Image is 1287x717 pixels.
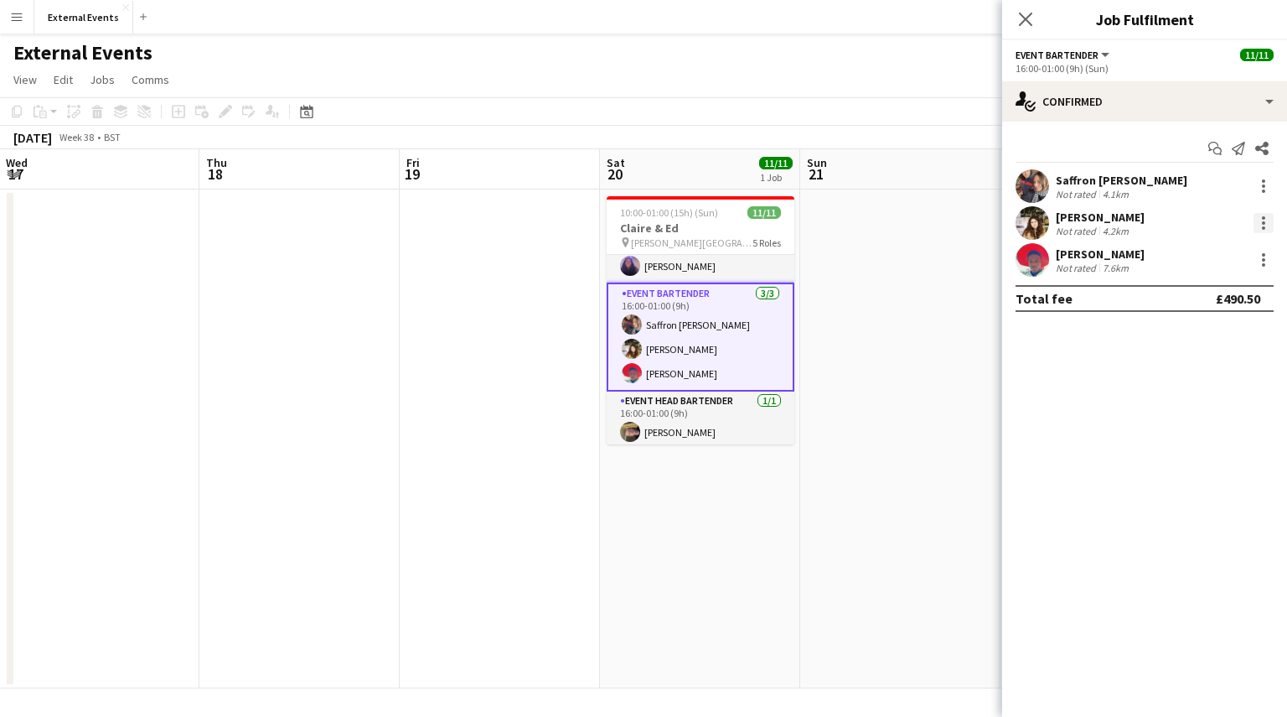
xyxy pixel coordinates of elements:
[1002,8,1287,30] h3: Job Fulfilment
[760,171,792,184] div: 1 Job
[54,72,73,87] span: Edit
[404,164,420,184] span: 19
[6,155,28,170] span: Wed
[83,69,121,91] a: Jobs
[604,164,625,184] span: 20
[206,155,227,170] span: Thu
[1016,49,1098,61] span: Event bartender
[1056,188,1099,200] div: Not rated
[1016,62,1274,75] div: 16:00-01:00 (9h) (Sun)
[620,206,718,219] span: 10:00-01:00 (15h) (Sun)
[807,155,827,170] span: Sun
[104,131,121,143] div: BST
[804,164,827,184] span: 21
[90,72,115,87] span: Jobs
[607,226,794,283] app-card-role: Event staff1/110:00-21:30 (11h30m)[PERSON_NAME]
[1099,262,1132,274] div: 7.6km
[607,283,794,392] app-card-role: Event bartender3/316:00-01:00 (9h)Saffron [PERSON_NAME][PERSON_NAME][PERSON_NAME]
[607,155,625,170] span: Sat
[34,1,133,34] button: External Events
[406,155,420,170] span: Fri
[47,69,80,91] a: Edit
[747,206,781,219] span: 11/11
[759,157,793,169] span: 11/11
[1056,225,1099,237] div: Not rated
[1016,290,1072,307] div: Total fee
[607,196,794,444] app-job-card: 10:00-01:00 (15h) (Sun)11/11Claire & Ed [PERSON_NAME][GEOGRAPHIC_DATA][PERSON_NAME]5 Roles[PERSON...
[1016,49,1112,61] button: Event bartender
[125,69,176,91] a: Comms
[1216,290,1260,307] div: £490.50
[1002,81,1287,122] div: Confirmed
[132,72,169,87] span: Comms
[1056,247,1145,262] div: [PERSON_NAME]
[13,72,37,87] span: View
[752,236,781,249] span: 5 Roles
[1056,210,1145,225] div: [PERSON_NAME]
[3,164,28,184] span: 17
[1099,225,1132,237] div: 4.2km
[607,392,794,449] app-card-role: Event head Bartender1/116:00-01:00 (9h)[PERSON_NAME]
[7,69,44,91] a: View
[13,129,52,146] div: [DATE]
[204,164,227,184] span: 18
[1099,188,1132,200] div: 4.1km
[1240,49,1274,61] span: 11/11
[607,221,794,236] h3: Claire & Ed
[55,131,97,143] span: Week 38
[13,40,152,65] h1: External Events
[1056,173,1187,188] div: Saffron [PERSON_NAME]
[1056,262,1099,274] div: Not rated
[631,236,752,249] span: [PERSON_NAME][GEOGRAPHIC_DATA][PERSON_NAME]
